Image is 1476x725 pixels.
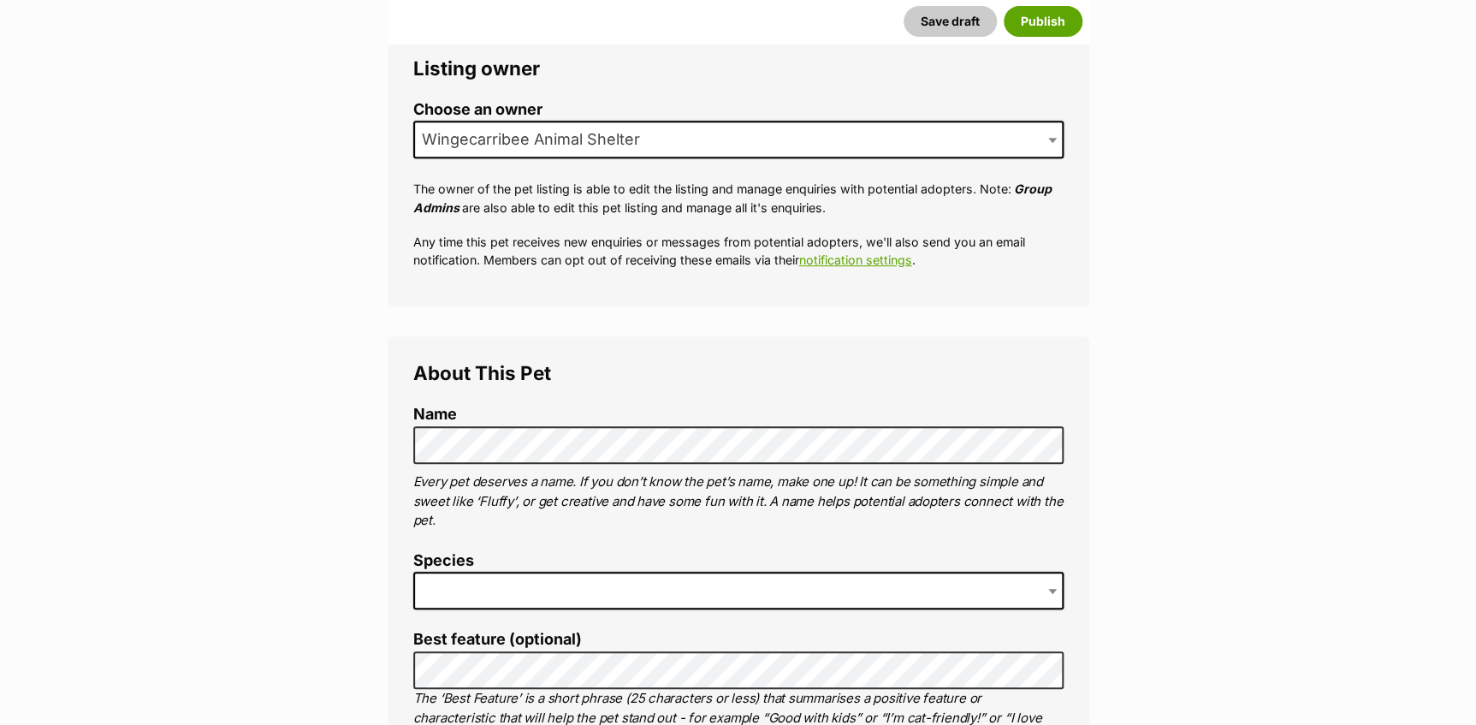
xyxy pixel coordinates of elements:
button: Publish [1004,6,1082,37]
p: Every pet deserves a name. If you don’t know the pet’s name, make one up! It can be something sim... [413,472,1064,531]
span: About This Pet [413,361,551,384]
label: Species [413,552,1064,570]
em: Group Admins [413,181,1052,214]
p: Any time this pet receives new enquiries or messages from potential adopters, we'll also send you... [413,233,1064,270]
span: Wingecarribee Animal Shelter [413,121,1064,158]
span: Wingecarribee Animal Shelter [415,128,657,152]
a: notification settings [799,253,912,267]
label: Choose an owner [413,101,1064,119]
label: Best feature (optional) [413,631,1064,649]
button: Save draft [904,6,997,37]
span: Listing owner [413,56,540,80]
label: Name [413,406,1064,424]
p: The owner of the pet listing is able to edit the listing and manage enquiries with potential adop... [413,180,1064,217]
